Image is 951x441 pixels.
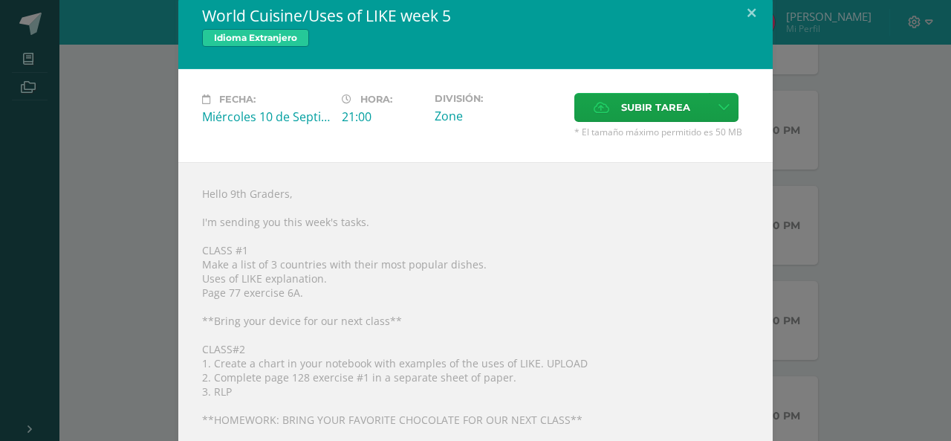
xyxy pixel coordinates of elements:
[202,29,309,47] span: Idioma Extranjero
[202,5,749,26] h2: World Cuisine/Uses of LIKE week 5
[219,94,256,105] span: Fecha:
[435,93,562,104] label: División:
[360,94,392,105] span: Hora:
[435,108,562,124] div: Zone
[202,109,330,125] div: Miércoles 10 de Septiembre
[574,126,749,138] span: * El tamaño máximo permitido es 50 MB
[342,109,423,125] div: 21:00
[621,94,690,121] span: Subir tarea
